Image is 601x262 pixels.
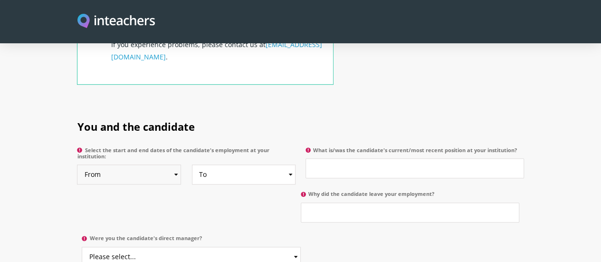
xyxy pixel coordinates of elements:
[77,147,296,165] label: Select the start and end dates of the candidate's employment at your institution:
[305,147,524,159] label: What is/was the candidate's current/most recent position at your institution?
[82,235,300,247] label: Were you the candidate's direct manager?
[77,14,155,29] img: Inteachers
[77,119,194,134] span: You and the candidate
[77,14,155,29] a: Visit this site's homepage
[301,191,519,203] label: Why did the candidate leave your employment?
